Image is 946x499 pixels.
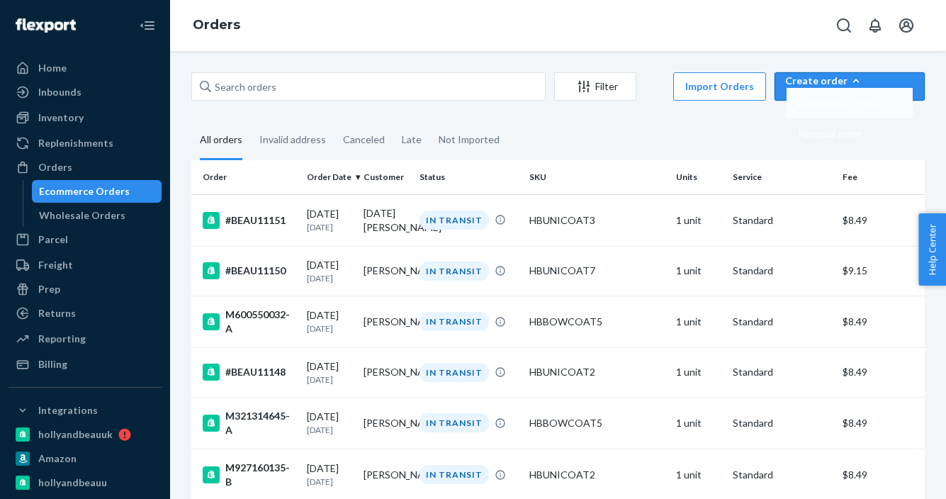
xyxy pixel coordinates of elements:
div: HBUNICOAT2 [529,365,665,379]
div: IN TRANSIT [419,262,489,281]
div: HBUNICOAT2 [529,468,665,482]
p: Standard [733,416,831,430]
a: Reporting [9,327,162,350]
button: Ecommerce order [787,88,913,118]
div: M927160135-B [203,461,295,489]
div: [DATE] [307,410,351,436]
div: Orders [38,160,72,174]
a: Inbounds [9,81,162,103]
td: $8.49 [837,296,925,347]
a: Returns [9,302,162,325]
div: Billing [38,357,67,371]
div: Returns [38,306,76,320]
td: [PERSON_NAME] [358,347,414,397]
div: IN TRANSIT [419,363,489,382]
div: Filter [555,79,636,94]
div: All orders [200,121,242,160]
div: #BEAU11151 [203,212,295,229]
td: 1 unit [670,246,726,296]
div: Wholesale Orders [39,208,125,223]
button: Create orderEcommerce orderRemoval order [775,72,925,101]
button: Close Navigation [133,11,162,40]
div: Invalid address [259,121,326,158]
p: [DATE] [307,221,351,233]
div: M600550032-A [203,308,295,336]
span: Help Center [918,213,946,286]
div: [DATE] [307,308,351,335]
div: Late [402,121,422,158]
p: Standard [733,468,831,482]
a: Orders [193,17,240,33]
div: Ecommerce Orders [39,184,130,198]
a: Freight [9,254,162,276]
p: Standard [733,264,831,278]
th: SKU [524,160,670,194]
div: Customer [364,171,408,183]
div: IN TRANSIT [419,413,489,432]
a: Wholesale Orders [32,204,162,227]
div: Not Imported [439,121,500,158]
p: Standard [733,213,831,228]
div: IN TRANSIT [419,312,489,331]
a: Amazon [9,447,162,470]
div: IN TRANSIT [419,211,489,230]
input: Search orders [191,72,546,101]
p: Standard [733,315,831,329]
td: 1 unit [670,296,726,347]
a: Replenishments [9,132,162,155]
td: 1 unit [670,397,726,449]
td: $8.49 [837,397,925,449]
div: Parcel [38,232,68,247]
th: Fee [837,160,925,194]
a: Inventory [9,106,162,129]
img: Flexport logo [16,18,76,33]
div: [DATE] [307,461,351,488]
p: [DATE] [307,323,351,335]
div: Inventory [38,111,84,125]
td: $9.15 [837,246,925,296]
td: $8.49 [837,194,925,246]
span: Ecommerce order [798,99,876,108]
div: Integrations [38,403,98,417]
th: Service [727,160,837,194]
th: Units [670,160,726,194]
div: hollyandbeauuk [38,427,113,442]
td: 1 unit [670,347,726,397]
div: [DATE] [307,258,351,284]
div: #BEAU11150 [203,262,295,279]
div: [DATE] [307,359,351,386]
a: Parcel [9,228,162,251]
a: Orders [9,156,162,179]
a: Home [9,57,162,79]
button: Open notifications [861,11,889,40]
div: #BEAU11148 [203,364,295,381]
button: Filter [554,72,636,101]
button: Removal order [787,118,913,149]
td: [PERSON_NAME] [358,397,414,449]
td: $8.49 [837,347,925,397]
p: [DATE] [307,424,351,436]
th: Order Date [301,160,357,194]
div: HBBOWCOAT5 [529,315,665,329]
div: HBUNICOAT7 [529,264,665,278]
button: Open Search Box [830,11,858,40]
div: Freight [38,258,73,272]
td: [PERSON_NAME] [358,246,414,296]
a: Billing [9,353,162,376]
p: Standard [733,365,831,379]
div: IN TRANSIT [419,465,489,484]
div: Prep [38,282,60,296]
div: Create order [785,74,914,88]
button: Import Orders [673,72,766,101]
p: [DATE] [307,374,351,386]
td: 1 unit [670,194,726,246]
div: [DATE] [307,207,351,233]
a: hollyandbeauu [9,471,162,494]
a: Ecommerce Orders [32,180,162,203]
p: [DATE] [307,272,351,284]
p: [DATE] [307,476,351,488]
td: [DATE][PERSON_NAME] [358,194,414,246]
ol: breadcrumbs [181,5,252,46]
div: HBUNICOAT3 [529,213,665,228]
div: Canceled [343,121,385,158]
